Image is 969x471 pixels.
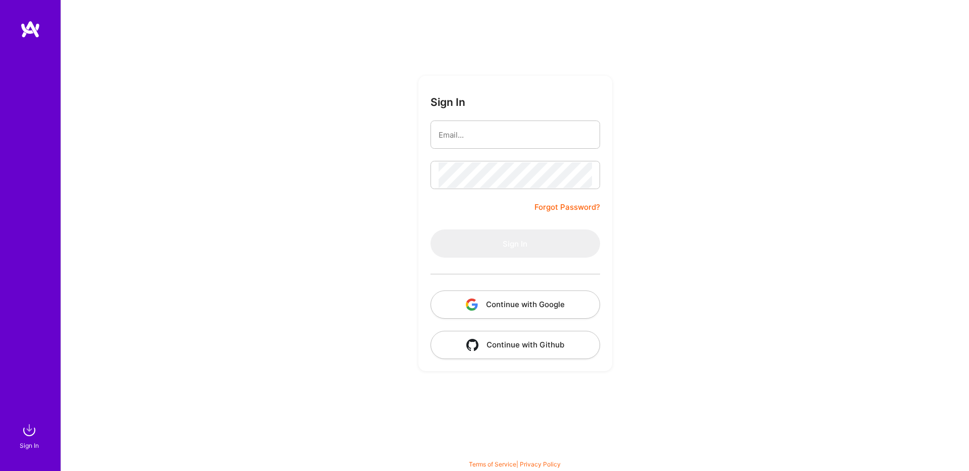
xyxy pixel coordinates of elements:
[430,290,600,319] button: Continue with Google
[20,440,39,451] div: Sign In
[534,201,600,213] a: Forgot Password?
[20,20,40,38] img: logo
[439,122,592,148] input: Email...
[520,460,561,468] a: Privacy Policy
[21,420,39,451] a: sign inSign In
[430,331,600,359] button: Continue with Github
[469,460,561,468] span: |
[430,96,465,108] h3: Sign In
[466,299,478,311] img: icon
[469,460,516,468] a: Terms of Service
[466,339,478,351] img: icon
[430,229,600,258] button: Sign In
[61,441,969,466] div: © 2025 ATeams Inc., All rights reserved.
[19,420,39,440] img: sign in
